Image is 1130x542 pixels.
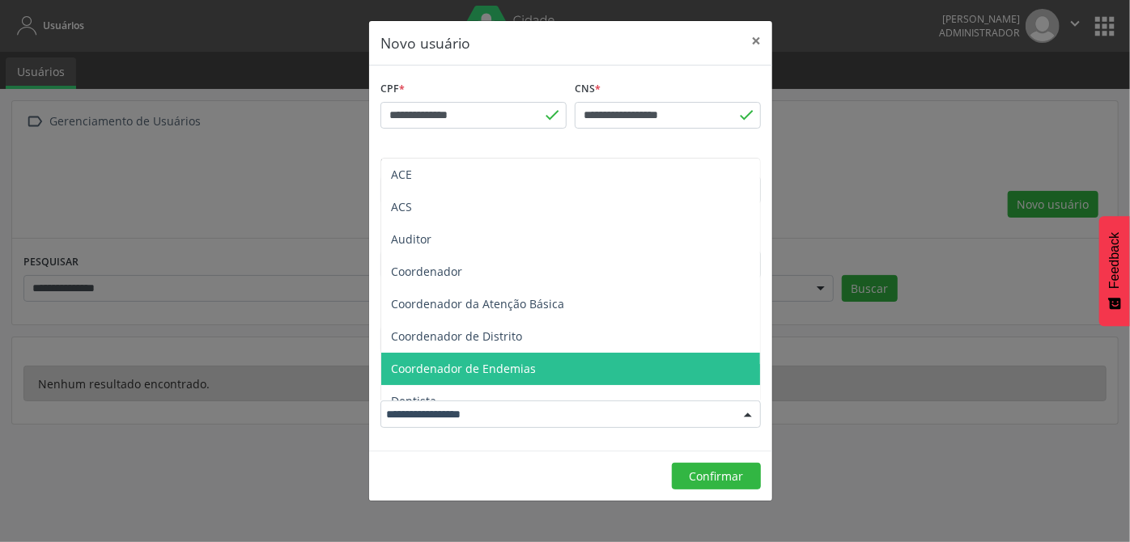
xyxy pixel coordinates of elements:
[391,167,412,182] span: ACE
[1107,232,1122,289] span: Feedback
[380,77,405,102] label: CPF
[672,463,761,490] button: Confirmar
[543,106,561,124] span: done
[1099,216,1130,326] button: Feedback - Mostrar pesquisa
[391,264,462,279] span: Coordenador
[380,32,470,53] h5: Novo usuário
[391,393,436,409] span: Dentista
[740,21,772,61] button: Close
[391,231,431,247] span: Auditor
[391,296,564,311] span: Coordenador da Atenção Básica
[690,468,744,484] span: Confirmar
[380,151,417,176] label: Nome
[575,77,601,102] label: CNS
[391,199,412,214] span: ACS
[737,106,755,124] span: done
[391,328,522,344] span: Coordenador de Distrito
[391,361,536,376] span: Coordenador de Endemias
